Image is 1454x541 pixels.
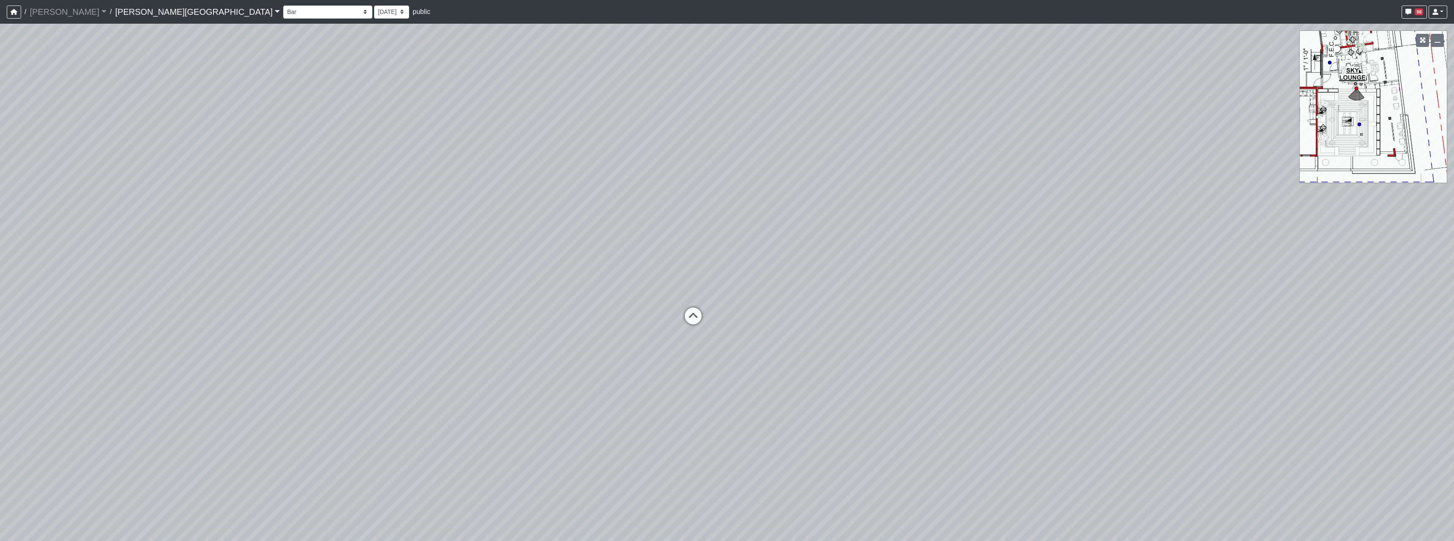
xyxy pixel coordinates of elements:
[107,3,115,20] span: /
[413,8,430,15] span: public
[30,3,107,20] a: [PERSON_NAME]
[6,524,56,541] iframe: Ybug feedback widget
[21,3,30,20] span: /
[1402,5,1427,19] button: 98
[115,3,280,20] a: [PERSON_NAME][GEOGRAPHIC_DATA]
[1415,8,1423,15] span: 98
